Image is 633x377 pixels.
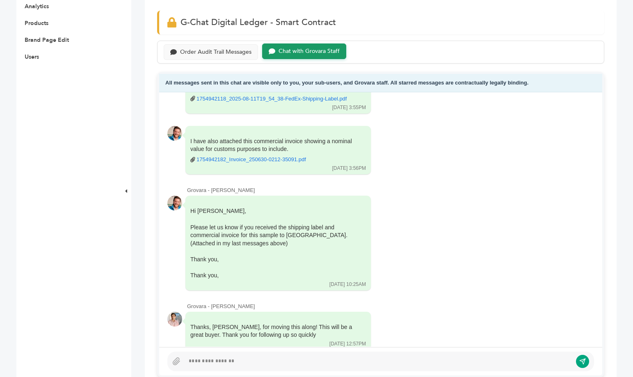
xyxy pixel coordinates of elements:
a: Users [25,53,39,61]
div: Hi [PERSON_NAME], [190,207,354,279]
div: Chat with Grovara Staff [279,48,340,55]
a: 1754942182_Invoice_250630-0212-35091.pdf [197,156,306,163]
div: Grovara - [PERSON_NAME] [187,303,594,310]
a: Analytics [25,2,49,10]
div: Thank you, [190,272,354,280]
a: 1754942118_2025-08-11T19_54_38-FedEx-Shipping-Label.pdf [197,95,347,103]
div: Order Audit Trail Messages [180,49,251,56]
div: All messages sent in this chat are visible only to you, your sub-users, and Grovara staff. All st... [159,74,602,92]
div: [DATE] 10:25AM [329,281,366,288]
div: [DATE] 12:57PM [329,340,366,347]
span: G-Chat Digital Ledger - Smart Contract [181,16,336,28]
div: Please let us know if you received the shipping label and commercial invoice for this sample to [... [190,224,354,248]
a: Brand Page Edit [25,36,69,44]
div: Grovara - [PERSON_NAME] [187,187,594,194]
div: Thanks, [PERSON_NAME], for moving this along! This will be a great buyer. Thank you for following... [190,323,354,339]
div: Thank you, [190,256,354,264]
div: I have also attached this commercial invoice showing a nominal value for customs purposes to incl... [190,137,354,164]
div: [DATE] 3:56PM [332,165,366,172]
a: Products [25,19,48,27]
div: [DATE] 3:55PM [332,104,366,111]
